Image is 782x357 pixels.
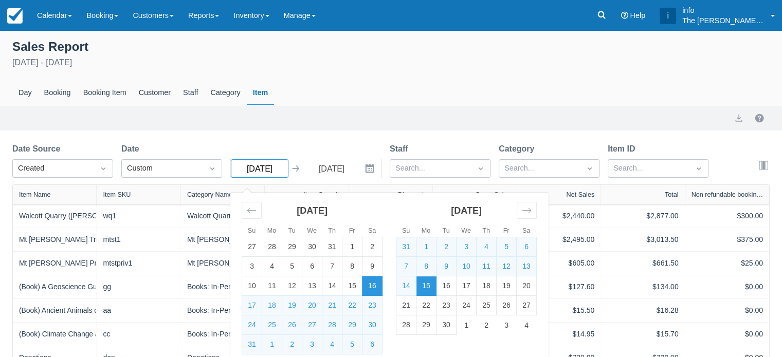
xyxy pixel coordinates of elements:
span: Dropdown icon [694,163,704,174]
td: Choose Tuesday, July 29, 2025 as your check-in date. It’s available. [282,237,302,257]
div: Created [18,163,89,174]
td: Choose Tuesday, August 5, 2025 as your check-in date. It’s available. [282,257,302,276]
td: Choose Friday, August 8, 2025 as your check-in date. It’s available. [342,257,362,276]
div: Walcott Quarry [187,211,258,221]
td: Selected. Sunday, August 17, 2025 [242,296,262,315]
div: gg [103,281,174,292]
div: $25.00 [692,258,763,269]
td: Choose Wednesday, August 6, 2025 as your check-in date. It’s available. [302,257,322,276]
div: Books: In-Person Delivery [187,305,258,316]
strong: [DATE] [297,205,328,216]
div: cc [103,329,174,340]
td: Selected. Sunday, August 31, 2025 [396,237,416,257]
div: Day [12,81,38,105]
td: Choose Friday, October 3, 2025 as your check-in date. It’s available. [497,315,517,335]
td: Selected. Saturday, August 30, 2025 [362,315,383,335]
td: Selected. Thursday, September 4, 2025 [477,237,497,257]
a: (Book) Ancient Animals of the [PERSON_NAME] Shale [19,305,193,316]
td: Selected. Thursday, August 21, 2025 [322,296,342,315]
td: Selected as start date. Saturday, August 16, 2025 [362,276,383,296]
div: $15.70 [607,329,678,340]
div: $15.50 [523,305,594,316]
label: Date [121,143,143,155]
input: Start Date [231,159,288,178]
div: Discounts [398,191,426,198]
div: $3,013.50 [607,234,678,245]
td: Selected as end date. Monday, September 15, 2025 [416,276,437,296]
a: (Book) Climate Change and Landscape in the [GEOGRAPHIC_DATA] [19,329,240,340]
small: Su [248,227,256,234]
small: Mo [422,227,431,234]
td: Choose Monday, August 11, 2025 as your check-in date. It’s available. [262,276,282,296]
td: Choose Friday, September 26, 2025 as your check-in date. It’s available. [497,296,517,315]
div: Total [665,191,679,198]
a: Mt [PERSON_NAME] Trilobite Beds [19,234,133,245]
div: Mt [PERSON_NAME] Trilobite beds [187,258,258,269]
td: Choose Friday, September 19, 2025 as your check-in date. It’s available. [497,276,517,296]
td: Choose Friday, August 15, 2025 as your check-in date. It’s available. [342,276,362,296]
button: export [733,112,745,124]
p: The [PERSON_NAME] Shale Geoscience Foundation [682,15,765,26]
td: Selected. Friday, August 29, 2025 [342,315,362,335]
div: Item Quantity [304,191,342,198]
label: Staff [390,143,412,155]
td: Selected. Monday, August 25, 2025 [262,315,282,335]
td: Choose Sunday, August 10, 2025 as your check-in date. It’s available. [242,276,262,296]
td: Choose Monday, September 29, 2025 as your check-in date. It’s available. [416,315,437,335]
td: Selected. Sunday, August 31, 2025 [242,335,262,354]
small: Tu [288,227,295,234]
div: Sales Report [12,37,770,54]
a: Walcott Quarry ([PERSON_NAME] Shale) [19,211,152,221]
td: Selected. Sunday, August 24, 2025 [242,315,262,335]
div: $16.28 [607,305,678,316]
div: Books: In-Person Delivery [187,329,258,340]
td: Selected. Thursday, September 4, 2025 [322,335,342,354]
td: Selected. Sunday, September 14, 2025 [396,276,416,296]
label: Category [499,143,538,155]
td: Choose Wednesday, August 13, 2025 as your check-in date. It’s available. [302,276,322,296]
div: $661.50 [607,258,678,269]
td: Selected. Wednesday, August 20, 2025 [302,296,322,315]
td: Choose Thursday, July 31, 2025 as your check-in date. It’s available. [322,237,342,257]
div: Non refundable booking fee (included) [692,191,763,198]
td: Selected. Wednesday, September 3, 2025 [457,237,477,257]
img: checkfront-main-nav-mini-logo.png [7,8,23,24]
a: (Book) A Geoscience Guide to the [PERSON_NAME] Shale [19,281,207,292]
div: Staff [177,81,204,105]
td: Choose Monday, August 4, 2025 as your check-in date. It’s available. [262,257,282,276]
td: Selected. Tuesday, September 2, 2025 [437,237,457,257]
small: Th [328,227,336,234]
td: Selected. Tuesday, September 9, 2025 [437,257,457,276]
div: [DATE] - [DATE] [12,57,770,69]
strong: [DATE] [451,205,482,216]
td: Choose Tuesday, September 16, 2025 as your check-in date. It’s available. [437,276,457,296]
div: Net Sales [566,191,594,198]
div: Item SKU [103,191,131,198]
td: Selected. Monday, September 8, 2025 [416,257,437,276]
td: Choose Saturday, August 9, 2025 as your check-in date. It’s available. [362,257,383,276]
div: $605.00 [523,258,594,269]
small: We [307,227,317,234]
td: Choose Friday, August 1, 2025 as your check-in date. It’s available. [342,237,362,257]
td: Selected. Saturday, September 13, 2025 [517,257,537,276]
td: Choose Tuesday, August 12, 2025 as your check-in date. It’s available. [282,276,302,296]
div: $127.60 [523,281,594,292]
div: Item Name [19,191,51,198]
td: Selected. Thursday, September 11, 2025 [477,257,497,276]
div: $14.95 [523,329,594,340]
span: Dropdown icon [98,163,108,174]
td: Selected. Friday, August 22, 2025 [342,296,362,315]
td: Choose Saturday, September 27, 2025 as your check-in date. It’s available. [517,296,537,315]
td: Choose Monday, September 22, 2025 as your check-in date. It’s available. [416,296,437,315]
div: Custom [127,163,198,174]
td: Selected. Saturday, September 6, 2025 [517,237,537,257]
div: Mt [PERSON_NAME] Trilobite beds [187,234,258,245]
small: Sa [522,227,530,234]
td: Selected. Friday, September 5, 2025 [497,237,517,257]
td: Choose Tuesday, September 30, 2025 as your check-in date. It’s available. [437,315,457,335]
td: Choose Thursday, October 2, 2025 as your check-in date. It’s available. [477,315,497,335]
div: Books: In-Person Delivery [187,281,258,292]
span: Dropdown icon [585,163,595,174]
td: Selected. Friday, September 12, 2025 [497,257,517,276]
small: Th [482,227,490,234]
